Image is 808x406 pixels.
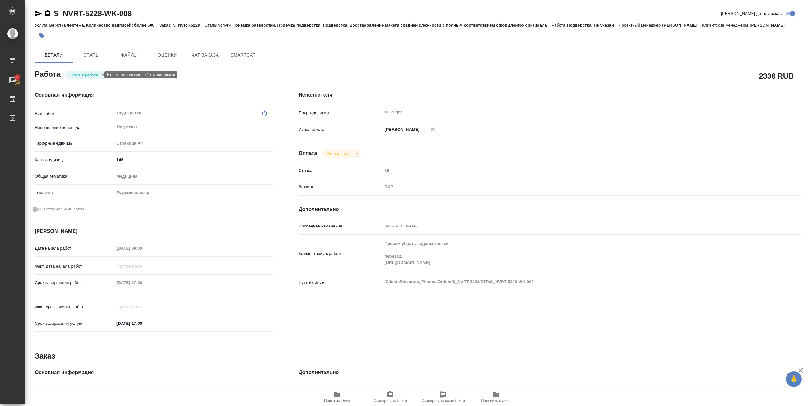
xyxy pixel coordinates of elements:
[44,10,51,17] button: Скопировать ссылку
[232,23,551,27] p: Приемка разверстки, Приемка подверстки, Подверстка, Восстановление макета средней сложности с пол...
[68,72,100,78] button: Готов к работе
[35,91,273,99] h4: Основная информация
[382,276,759,287] textarea: /Clients/Novartos_Pharma/Orders/S_NVRT-5228/DTP/S_NVRT-5228-WK-008
[721,10,784,17] span: [PERSON_NAME] детали заказа
[35,351,55,361] h2: Заказ
[35,157,114,163] p: Кол-во единиц
[114,51,145,59] span: Файлы
[49,23,159,27] p: Верстка чертежа. Количество надписей: более 500
[299,279,382,286] p: Путь на drive
[382,182,759,192] div: RUB
[54,9,132,18] a: S_NVRT-5228-WK-008
[382,126,419,133] p: [PERSON_NAME]
[470,388,523,406] button: Обновить файлы
[39,51,69,59] span: Детали
[65,71,108,79] div: Готов к работе
[35,320,114,327] p: Срок завершения услуги
[426,122,440,136] button: Удалить исполнителя
[35,140,114,147] p: Тарифные единицы
[114,244,169,253] input: Пустое поле
[299,91,801,99] h4: Исполнители
[750,23,789,27] p: [PERSON_NAME]
[417,388,470,406] button: Скопировать мини-бриф
[159,23,173,27] p: Заказ:
[114,302,169,312] input: Пустое поле
[382,221,759,231] input: Пустое поле
[190,51,220,59] span: Чат заказа
[299,251,382,257] p: Комментарий к работе
[382,385,759,394] input: Пустое поле
[662,23,702,27] p: [PERSON_NAME]
[421,398,465,403] span: Скопировать мини-бриф
[299,126,382,133] p: Исполнитель
[44,206,84,212] span: Нотариальный заказ
[35,369,273,376] h4: Основная информация
[382,166,759,175] input: Пустое поле
[364,388,417,406] button: Скопировать бриф
[759,70,794,81] h2: 2336 RUB
[35,190,114,196] p: Тематика
[35,68,61,79] h2: Работа
[299,167,382,174] p: Ставка
[702,23,750,27] p: Клиентские менеджеры
[35,111,114,117] p: Вид работ
[114,385,273,394] input: Пустое поле
[152,51,182,59] span: Оценки
[382,238,759,268] textarea: Просим убрать водяные знаки перевод [URL][DOMAIN_NAME]
[567,23,619,27] p: Подверстка, Не указан
[35,173,114,179] p: Общая тематика
[35,280,114,286] p: Срок завершения работ
[299,386,382,393] p: Путь на drive
[299,110,382,116] p: Подразделение
[35,23,49,27] p: Услуга
[299,149,317,157] h4: Оплата
[786,371,802,387] button: 🙏
[12,74,22,80] span: 3
[619,23,662,27] p: Проектный менеджер
[299,369,801,376] h4: Дополнительно
[299,206,801,213] h4: Дополнительно
[173,23,205,27] p: S_NVRT-5228
[228,51,258,59] span: SmartCat
[35,10,42,17] button: Скопировать ссылку для ЯМессенджера
[114,155,273,164] input: ✎ Введи что-нибудь
[373,398,407,403] span: Скопировать бриф
[114,171,273,182] div: Медицина
[788,373,799,386] span: 🙏
[325,151,353,156] button: Не оплачена
[481,398,512,403] span: Обновить файлы
[299,223,382,229] p: Последнее изменение
[35,124,114,131] p: Направление перевода
[299,184,382,190] p: Валюта
[205,23,233,27] p: Этапы услуги
[35,263,114,270] p: Факт. дата начала работ
[35,245,114,251] p: Дата начала работ
[324,398,350,403] span: Папка на Drive
[114,187,273,198] div: Фармаконадзор
[35,227,273,235] h4: [PERSON_NAME]
[322,149,361,158] div: Готов к работе
[35,304,114,310] p: Факт. срок заверш. работ
[311,388,364,406] button: Папка на Drive
[35,386,114,393] p: Код заказа
[35,29,49,43] button: Добавить тэг
[114,319,169,328] input: ✎ Введи что-нибудь
[114,278,169,287] input: Пустое поле
[552,23,567,27] p: Работа
[114,262,169,271] input: Пустое поле
[114,138,273,149] div: Страница А4
[2,72,24,88] a: 3
[76,51,107,59] span: Этапы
